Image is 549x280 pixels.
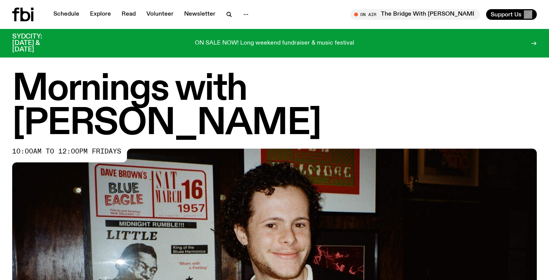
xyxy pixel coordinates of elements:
[350,9,480,20] button: On AirThe Bridge With [PERSON_NAME]
[142,9,178,20] a: Volunteer
[180,9,220,20] a: Newsletter
[195,40,354,47] p: ON SALE NOW! Long weekend fundraiser & music festival
[491,11,522,18] span: Support Us
[12,72,537,141] h1: Mornings with [PERSON_NAME]
[49,9,84,20] a: Schedule
[12,149,121,155] span: 10:00am to 12:00pm fridays
[486,9,537,20] button: Support Us
[117,9,140,20] a: Read
[12,34,61,53] h3: SYDCITY: [DATE] & [DATE]
[85,9,116,20] a: Explore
